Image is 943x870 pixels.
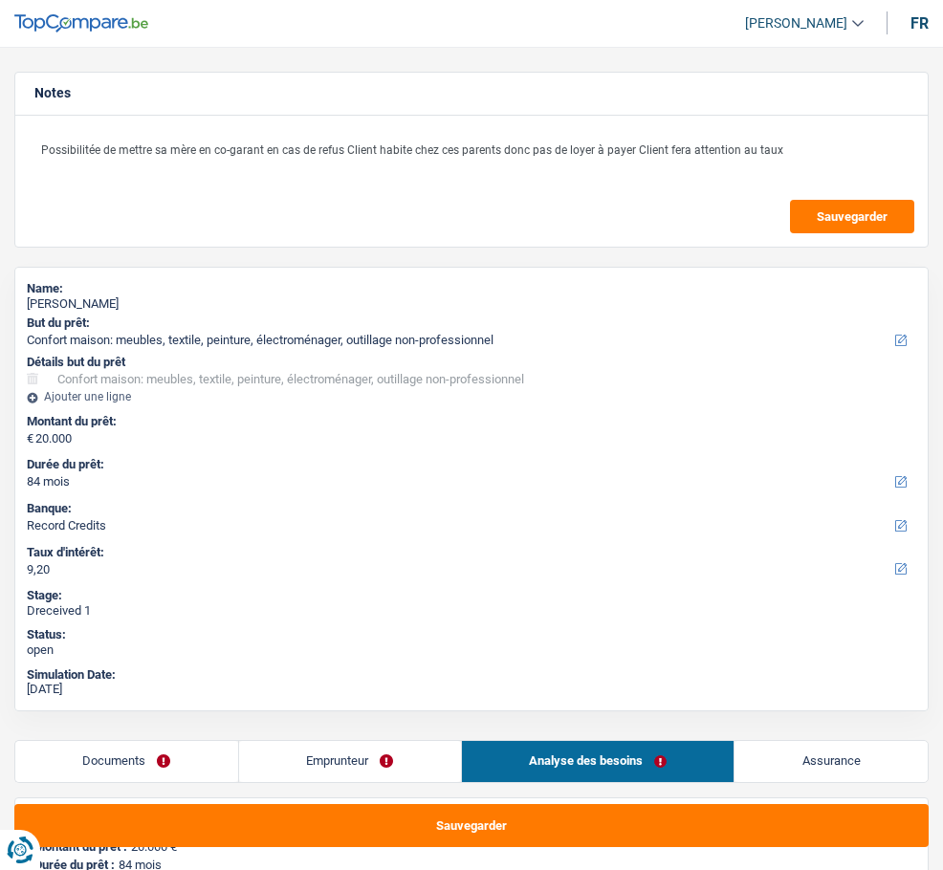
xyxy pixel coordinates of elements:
div: Name: [27,281,916,296]
a: Emprunteur [239,741,461,782]
div: Status: [27,627,916,642]
div: Ajouter une ligne [27,390,916,403]
label: But du prêt: [27,315,912,331]
a: Assurance [735,741,928,782]
div: Dreceived 1 [27,603,916,619]
div: fr [910,14,929,33]
span: [PERSON_NAME] [745,15,847,32]
img: TopCompare Logo [14,14,148,33]
label: Durée du prêt: [27,457,912,472]
div: Simulation Date: [27,667,916,683]
div: Stage: [27,588,916,603]
button: Sauvegarder [14,804,929,847]
a: [PERSON_NAME] [730,8,864,39]
span: Sauvegarder [817,210,888,223]
div: [PERSON_NAME] [27,296,916,312]
label: Banque: [27,501,912,516]
div: Détails but du prêt [27,355,916,370]
button: Sauvegarder [790,200,914,233]
label: Montant du prêt: [27,414,912,429]
span: € [27,431,33,446]
a: Documents [15,741,238,782]
label: Taux d'intérêt: [27,545,912,560]
h5: Notes [34,85,909,101]
a: Analyse des besoins [462,741,735,782]
div: [DATE] [27,682,916,697]
div: open [27,642,916,658]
